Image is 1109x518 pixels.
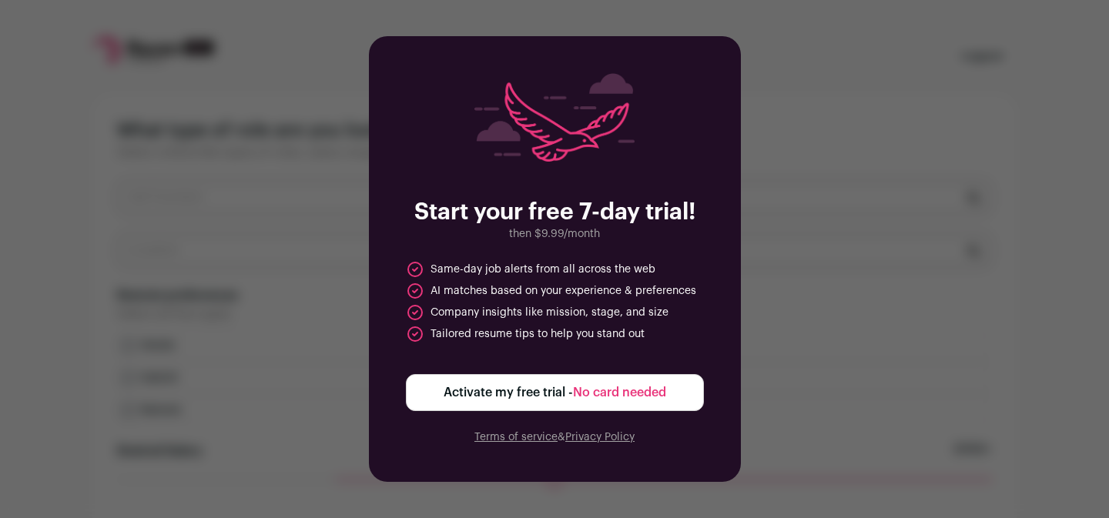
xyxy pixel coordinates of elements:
h2: Start your free 7-day trial! [406,199,704,226]
img: raven-searching-graphic-persian-06fbb1bbfb1eb625e0a08d5c8885cd66b42d4a5dc34102e9b086ff89f5953142.png [474,73,635,162]
button: Activate my free trial -No card needed [406,374,704,411]
li: Tailored resume tips to help you stand out [406,325,645,343]
span: No card needed [573,386,666,399]
li: AI matches based on your experience & preferences [406,282,696,300]
a: Privacy Policy [565,432,635,443]
p: then $9.99/month [406,226,704,242]
a: Terms of service [474,432,558,443]
li: Same-day job alerts from all across the web [406,260,655,279]
span: Activate my free trial - [444,383,666,402]
li: Company insights like mission, stage, and size [406,303,668,322]
p: & [406,429,704,445]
